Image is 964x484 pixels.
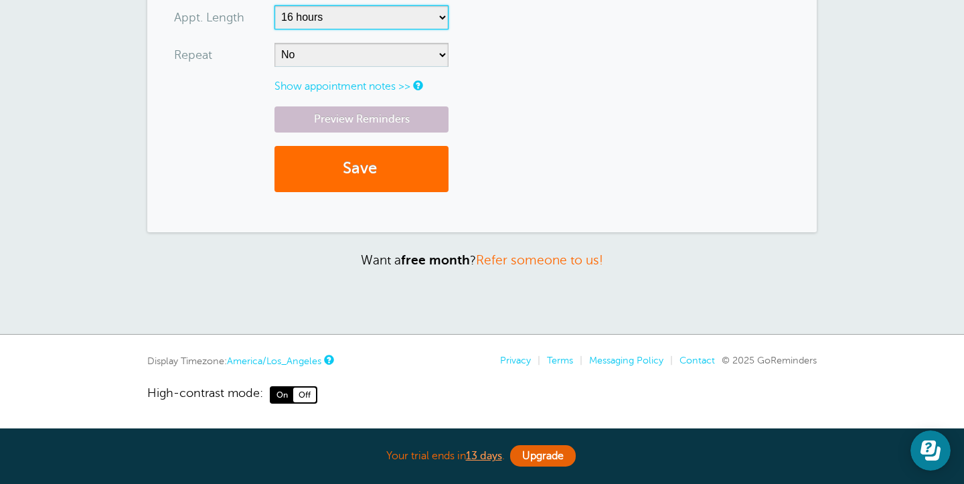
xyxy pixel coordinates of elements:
li: | [531,355,540,366]
a: High-contrast mode: On Off [147,386,817,404]
span: On [271,388,293,402]
a: Messaging Policy [589,355,663,366]
a: Contact [679,355,715,366]
a: Terms [547,355,573,366]
a: Upgrade [510,445,576,467]
a: America/Los_Angeles [227,355,321,366]
span: © 2025 GoReminders [722,355,817,366]
a: 13 days [466,450,502,462]
li: | [663,355,673,366]
label: Appt. Length [174,11,244,23]
span: Off [293,388,316,402]
li: | [573,355,582,366]
span: High-contrast mode: [147,386,263,404]
a: Show appointment notes >> [274,80,410,92]
a: Privacy [500,355,531,366]
a: Refer someone to us! [476,253,603,267]
strong: free month [401,253,470,267]
p: Want a ? [147,252,817,268]
a: Notes are for internal use only, and are not visible to your clients. [413,81,421,90]
div: Your trial ends in . [147,442,817,471]
button: Save [274,146,449,192]
label: Repeat [174,49,212,61]
a: Preview Reminders [274,106,449,133]
a: This is the timezone being used to display dates and times to you on this device. Click the timez... [324,355,332,364]
iframe: Resource center [910,430,951,471]
div: Display Timezone: [147,355,332,367]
